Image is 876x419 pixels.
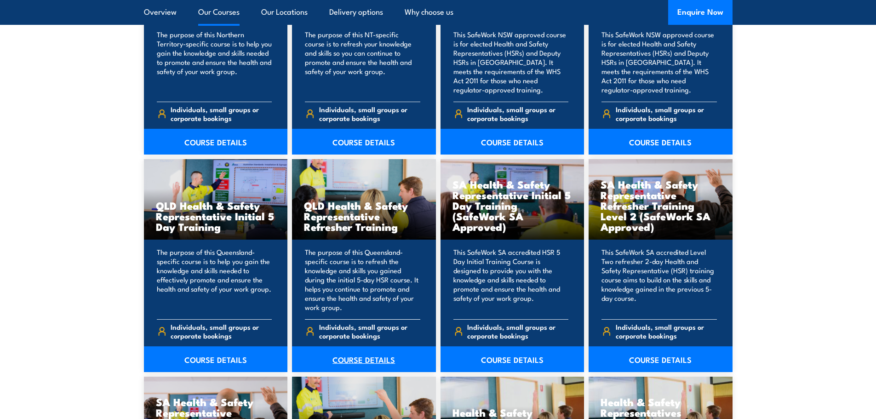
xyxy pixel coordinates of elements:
[601,247,717,312] p: This SafeWork SA accredited Level Two refresher 2-day Health and Safety Representative (HSR) trai...
[467,105,568,122] span: Individuals, small groups or corporate bookings
[305,30,420,94] p: The purpose of this NT-specific course is to refresh your knowledge and skills so you can continu...
[441,346,584,372] a: COURSE DETAILS
[171,105,272,122] span: Individuals, small groups or corporate bookings
[601,30,717,94] p: This SafeWork NSW approved course is for elected Health and Safety Representatives (HSRs) and Dep...
[157,247,272,312] p: The purpose of this Queensland-specific course is to help you gain the knowledge and skills neede...
[601,179,721,232] h3: SA Health & Safety Representative Refresher Training Level 2 (SafeWork SA Approved)
[144,129,288,155] a: COURSE DETAILS
[453,30,569,94] p: This SafeWork NSW approved course is for elected Health and Safety Representatives (HSRs) and Dep...
[319,322,420,340] span: Individuals, small groups or corporate bookings
[144,346,288,372] a: COURSE DETAILS
[467,322,568,340] span: Individuals, small groups or corporate bookings
[304,200,424,232] h3: QLD Health & Safety Representative Refresher Training
[452,179,573,232] h3: SA Health & Safety Representative Initial 5 Day Training (SafeWork SA Approved)
[292,129,436,155] a: COURSE DETAILS
[616,322,717,340] span: Individuals, small groups or corporate bookings
[171,322,272,340] span: Individuals, small groups or corporate bookings
[589,129,733,155] a: COURSE DETAILS
[453,247,569,312] p: This SafeWork SA accredited HSR 5 Day Initial Training Course is designed to provide you with the...
[305,247,420,312] p: The purpose of this Queensland-specific course is to refresh the knowledge and skills you gained ...
[292,346,436,372] a: COURSE DETAILS
[616,105,717,122] span: Individuals, small groups or corporate bookings
[441,129,584,155] a: COURSE DETAILS
[589,346,733,372] a: COURSE DETAILS
[319,105,420,122] span: Individuals, small groups or corporate bookings
[156,200,276,232] h3: QLD Health & Safety Representative Initial 5 Day Training
[157,30,272,94] p: The purpose of this Northern Territory-specific course is to help you gain the knowledge and skil...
